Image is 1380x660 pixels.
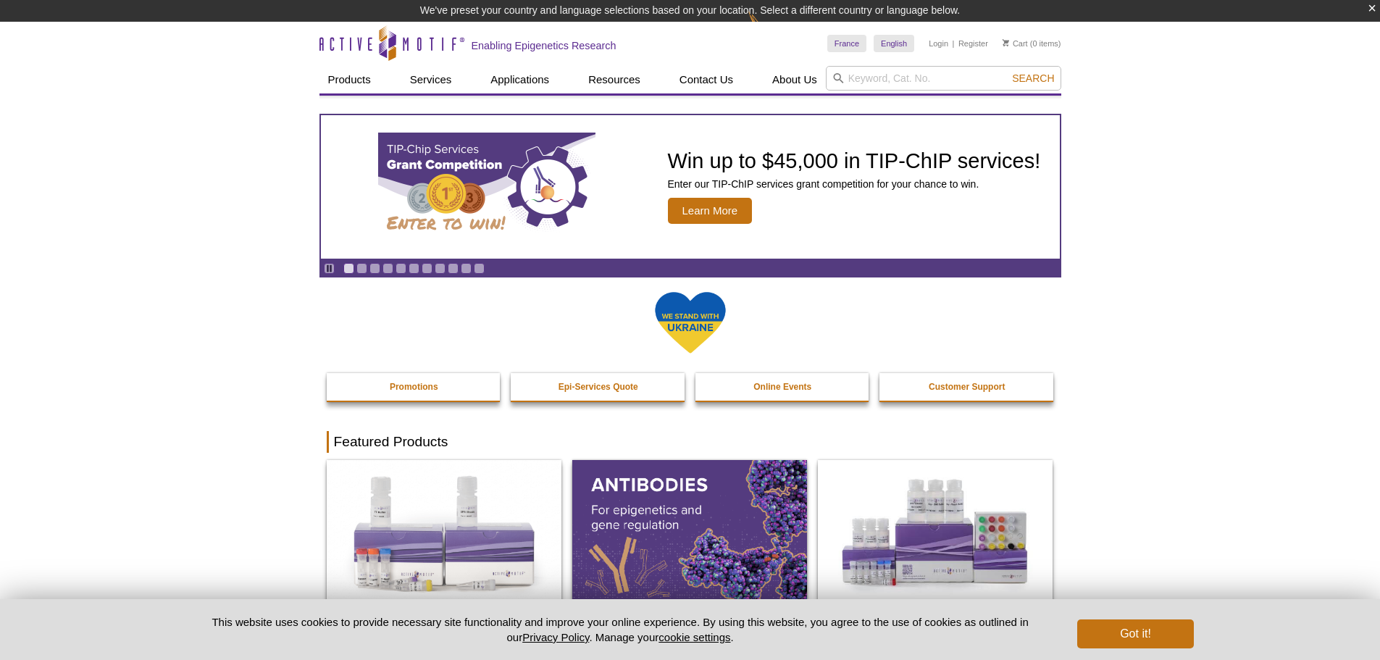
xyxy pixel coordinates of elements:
a: Toggle autoplay [324,263,335,274]
a: English [874,35,914,52]
a: Register [958,38,988,49]
a: Go to slide 1 [343,263,354,274]
a: Privacy Policy [522,631,589,643]
li: | [953,35,955,52]
strong: Customer Support [929,382,1005,392]
h2: Win up to $45,000 in TIP-ChIP services! [668,150,1041,172]
p: This website uses cookies to provide necessary site functionality and improve your online experie... [187,614,1054,645]
a: Go to slide 7 [422,263,432,274]
a: Go to slide 8 [435,263,446,274]
a: Go to slide 4 [382,263,393,274]
a: Go to slide 9 [448,263,459,274]
button: Search [1008,72,1058,85]
a: Epi-Services Quote [511,373,686,401]
h2: Featured Products [327,431,1054,453]
strong: Promotions [390,382,438,392]
img: All Antibodies [572,460,807,602]
a: Contact Us [671,66,742,93]
a: Cart [1003,38,1028,49]
a: France [827,35,866,52]
span: Learn More [668,198,753,224]
li: (0 items) [1003,35,1061,52]
strong: Online Events [753,382,811,392]
a: Resources [580,66,649,93]
a: Go to slide 10 [461,263,472,274]
button: cookie settings [658,631,730,643]
article: TIP-ChIP Services Grant Competition [321,115,1060,259]
a: Applications [482,66,558,93]
button: Got it! [1077,619,1193,648]
a: Go to slide 3 [369,263,380,274]
input: Keyword, Cat. No. [826,66,1061,91]
a: Go to slide 5 [396,263,406,274]
a: Go to slide 11 [474,263,485,274]
a: Products [319,66,380,93]
a: Go to slide 6 [409,263,419,274]
img: Your Cart [1003,39,1009,46]
h2: Enabling Epigenetics Research [472,39,616,52]
img: DNA Library Prep Kit for Illumina [327,460,561,602]
a: Services [401,66,461,93]
a: Login [929,38,948,49]
img: We Stand With Ukraine [654,291,727,355]
a: Go to slide 2 [356,263,367,274]
img: CUT&Tag-IT® Express Assay Kit [818,460,1053,602]
a: Online Events [695,373,871,401]
a: TIP-ChIP Services Grant Competition Win up to $45,000 in TIP-ChIP services! Enter our TIP-ChIP se... [321,115,1060,259]
a: Customer Support [879,373,1055,401]
img: TIP-ChIP Services Grant Competition [378,133,595,241]
a: Promotions [327,373,502,401]
a: About Us [764,66,826,93]
p: Enter our TIP-ChIP services grant competition for your chance to win. [668,177,1041,191]
strong: Epi-Services Quote [559,382,638,392]
img: Change Here [748,11,787,45]
span: Search [1012,72,1054,84]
